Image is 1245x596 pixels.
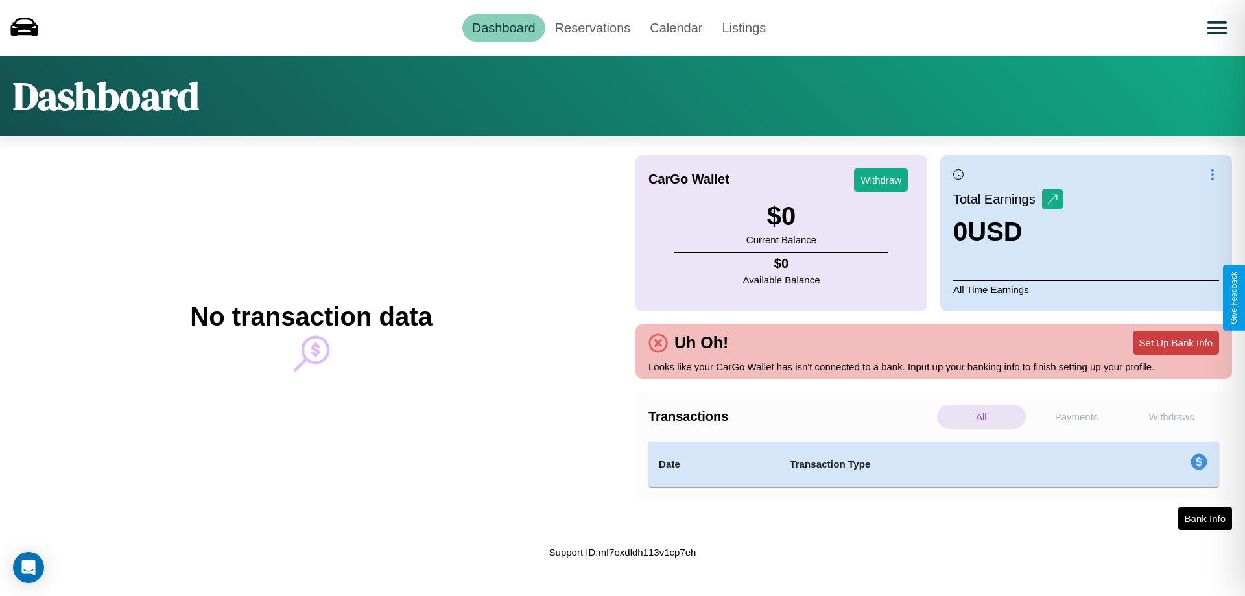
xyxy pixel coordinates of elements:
[712,14,776,42] a: Listings
[462,14,545,42] a: Dashboard
[648,409,934,424] h4: Transactions
[545,14,641,42] a: Reservations
[953,280,1219,298] p: All Time Earnings
[746,231,816,248] p: Current Balance
[13,552,44,583] div: Open Intercom Messenger
[1178,507,1232,530] button: Bank Info
[549,543,696,561] p: Support ID: mf7oxdldh113v1cp7eh
[1229,272,1239,324] div: Give Feedback
[746,202,816,231] h3: $ 0
[1127,405,1216,429] p: Withdraws
[1032,405,1121,429] p: Payments
[790,457,1084,472] h4: Transaction Type
[854,168,908,192] button: Withdraw
[953,217,1063,246] h3: 0 USD
[648,358,1219,375] p: Looks like your CarGo Wallet has isn't connected to a bank. Input up your banking info to finish ...
[743,256,820,271] h4: $ 0
[190,302,432,331] h2: No transaction data
[937,405,1026,429] p: All
[13,69,199,123] h1: Dashboard
[668,333,735,352] h4: Uh Oh!
[648,442,1219,487] table: simple table
[1133,331,1219,355] button: Set Up Bank Info
[659,457,769,472] h4: Date
[953,187,1042,211] p: Total Earnings
[640,14,712,42] a: Calendar
[648,172,729,187] h4: CarGo Wallet
[743,271,820,289] p: Available Balance
[1199,10,1235,46] button: Open menu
